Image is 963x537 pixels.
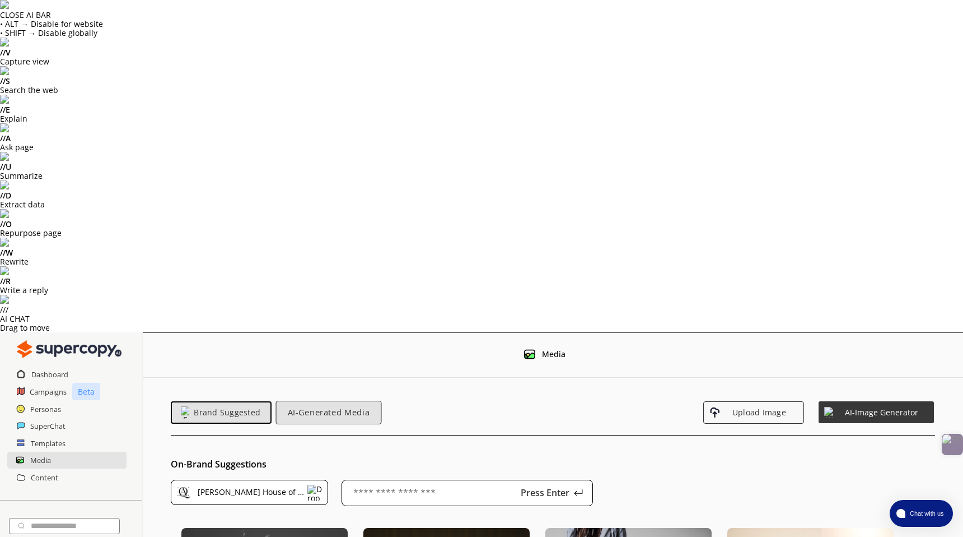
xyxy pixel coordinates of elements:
img: Weather Stars Icon [824,407,835,418]
div: [PERSON_NAME] House of Fashion [194,485,307,502]
img: Dropdown [307,485,323,501]
img: Upload Icon [709,407,721,418]
a: Personas [30,401,61,418]
span: Chat with us [905,509,946,518]
p: Beta [72,383,100,400]
button: Emoji IconBrand Suggested [171,401,272,424]
div: Media [542,350,565,359]
p: Press Enter [517,488,573,497]
img: Brand [176,485,191,501]
span: Upload Image [721,408,798,417]
img: Media Icon [524,349,535,360]
a: Media [30,452,51,469]
button: Weather Stars IconAI-Image Generator [817,400,935,424]
a: Templates [31,435,66,452]
div: On-Brand Suggestions [171,460,963,469]
span: AI-Image Generator [835,408,928,417]
a: Content [31,469,58,486]
a: SuperChat [30,418,66,434]
span: Brand Suggested [189,408,265,417]
a: Campaigns [30,383,67,400]
img: Press Enter [574,488,583,497]
img: Emoji Icon [181,406,189,419]
button: Press Enter [529,486,587,499]
span: AI-Generated Media [282,408,375,417]
button: AI-Generated Media [276,401,382,424]
img: Close [17,338,121,360]
a: Dashboard [31,366,68,383]
button: atlas-launcher [890,500,953,527]
button: Upload IconUpload Image [703,401,804,424]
